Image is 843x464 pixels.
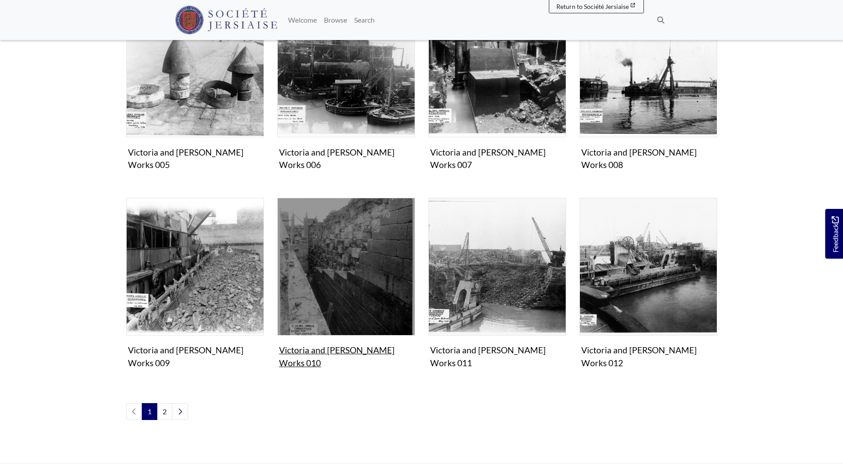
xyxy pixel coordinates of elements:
span: Feedback [830,216,840,252]
a: Goto page 2 [157,403,172,420]
a: Welcome [284,11,320,29]
a: Browse [320,11,351,29]
img: Société Jersiaise [175,6,278,34]
a: Next page [172,403,188,420]
img: Victoria and Albert Pier Works 010 [277,198,415,336]
nav: pagination [126,403,717,420]
img: Victoria and Albert Pier Works 011 [428,198,566,336]
span: Goto page 1 [142,403,157,420]
a: Société Jersiaise logo [175,4,278,36]
a: Victoria and Albert Pier Works 012 Victoria and [PERSON_NAME] Works 012 [579,198,717,372]
a: Victoria and Albert Pier Works 011 Victoria and [PERSON_NAME] Works 011 [428,198,566,372]
li: Previous page [126,403,142,420]
span: Return to Société Jersiaise [556,3,629,10]
img: Victoria and Albert Pier Works 009 [126,198,264,336]
a: Would you like to provide feedback? [825,209,843,259]
img: Victoria and Albert Pier Works 012 [579,198,717,336]
a: Search [351,11,378,29]
a: Victoria and Albert Pier Works 009 Victoria and [PERSON_NAME] Works 009 [126,198,264,372]
a: Victoria and Albert Pier Works 010 Victoria and [PERSON_NAME] Works 010 [277,198,415,372]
